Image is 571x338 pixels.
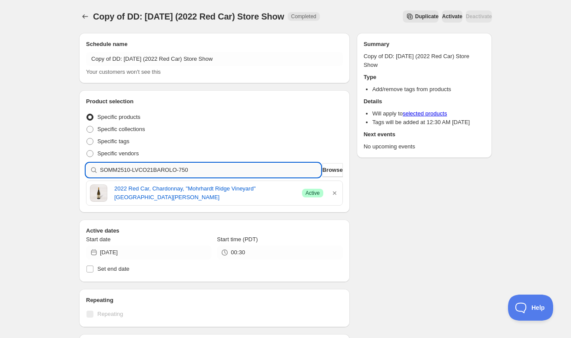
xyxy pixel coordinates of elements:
[97,150,139,157] span: Specific vendors
[322,163,343,177] button: Browse
[442,13,462,20] span: Activate
[403,10,438,23] button: Secondary action label
[86,236,110,243] span: Start date
[114,184,295,202] a: 2022 Red Car, Chardonnay, "Mohrhardt Ridge Vineyard" [GEOGRAPHIC_DATA][PERSON_NAME]
[364,142,485,151] p: No upcoming events
[90,184,107,202] img: Red Car, Chardonnay, "Mohrhardt Ridge Vineyard"
[415,13,438,20] span: Duplicate
[97,266,129,272] span: Set end date
[508,295,554,321] iframe: Toggle Customer Support
[364,40,485,49] h2: Summary
[86,40,343,49] h2: Schedule name
[217,236,258,243] span: Start time (PDT)
[97,311,123,317] span: Repeating
[442,10,462,23] button: Activate
[372,85,485,94] li: Add/remove tags from products
[364,52,485,69] p: Copy of DD: [DATE] (2022 Red Car) Store Show
[97,114,140,120] span: Specific products
[86,226,343,235] h2: Active dates
[291,13,316,20] span: Completed
[372,109,485,118] li: Will apply to
[322,166,343,174] span: Browse
[372,118,485,127] li: Tags will be added at 12:30 AM [DATE]
[93,12,284,21] span: Copy of DD: [DATE] (2022 Red Car) Store Show
[97,138,129,144] span: Specific tags
[364,97,485,106] h2: Details
[100,163,321,177] input: Search products
[97,126,145,132] span: Specific collections
[403,110,447,117] a: selected products
[79,10,91,23] button: Schedules
[86,97,343,106] h2: Product selection
[86,69,161,75] span: Your customers won't see this
[305,190,320,197] span: Active
[364,73,485,82] h2: Type
[86,296,343,305] h2: Repeating
[364,130,485,139] h2: Next events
